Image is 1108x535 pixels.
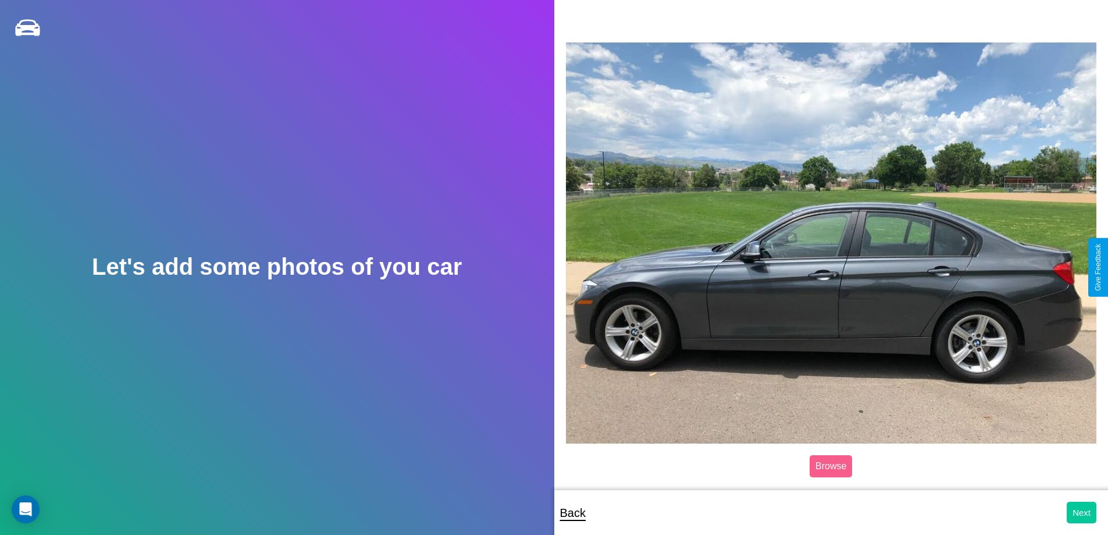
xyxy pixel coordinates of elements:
[566,42,1097,443] img: posted
[560,502,586,523] p: Back
[92,254,462,280] h2: Let's add some photos of you car
[1067,502,1096,523] button: Next
[12,495,40,523] div: Open Intercom Messenger
[810,455,852,477] label: Browse
[1094,244,1102,291] div: Give Feedback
